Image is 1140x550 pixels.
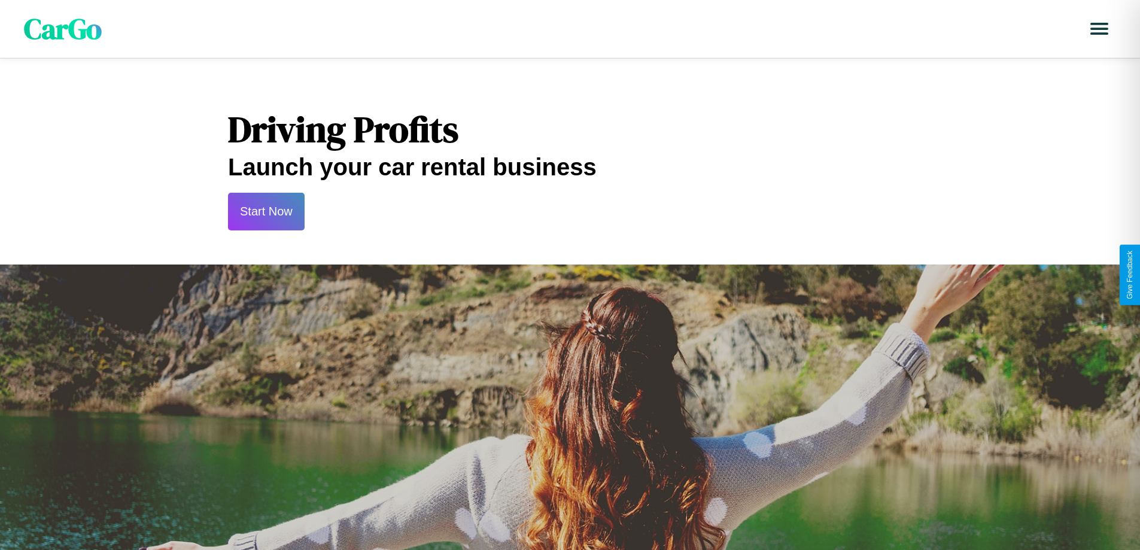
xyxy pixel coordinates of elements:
h1: Driving Profits [228,105,912,154]
span: CarGo [24,9,102,48]
div: Give Feedback [1126,251,1134,299]
button: Start Now [228,193,305,230]
button: Open menu [1083,12,1116,45]
h2: Launch your car rental business [228,154,912,181]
